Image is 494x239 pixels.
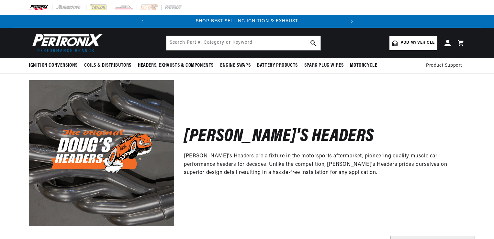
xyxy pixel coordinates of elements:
[350,62,377,69] span: Motorcycle
[347,58,380,73] summary: Motorcycle
[301,58,347,73] summary: Spark Plug Wires
[257,62,298,69] span: Battery Products
[196,19,298,24] a: SHOP BEST SELLING IGNITION & EXHAUST
[217,58,254,73] summary: Engine Swaps
[426,62,462,69] span: Product Support
[184,129,374,144] h2: [PERSON_NAME]'s Headers
[426,58,465,74] summary: Product Support
[306,36,320,50] button: search button
[149,18,345,25] div: Announcement
[81,58,135,73] summary: Coils & Distributors
[184,152,455,177] p: [PERSON_NAME]'s Headers are a fixture in the motorsports aftermarket, pioneering quality muscle c...
[29,80,174,226] img: Doug's Headers
[254,58,301,73] summary: Battery Products
[29,58,81,73] summary: Ignition Conversions
[220,62,251,69] span: Engine Swaps
[304,62,344,69] span: Spark Plug Wires
[29,32,103,54] img: Pertronix
[401,40,434,46] span: Add my vehicle
[135,58,217,73] summary: Headers, Exhausts & Components
[138,62,214,69] span: Headers, Exhausts & Components
[136,15,149,28] button: Translation missing: en.sections.announcements.previous_announcement
[149,18,345,25] div: 1 of 2
[166,36,320,50] input: Search Part #, Category or Keyword
[345,15,358,28] button: Translation missing: en.sections.announcements.next_announcement
[29,62,78,69] span: Ignition Conversions
[84,62,131,69] span: Coils & Distributors
[13,15,481,28] slideshow-component: Translation missing: en.sections.announcements.announcement_bar
[389,36,437,50] a: Add my vehicle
